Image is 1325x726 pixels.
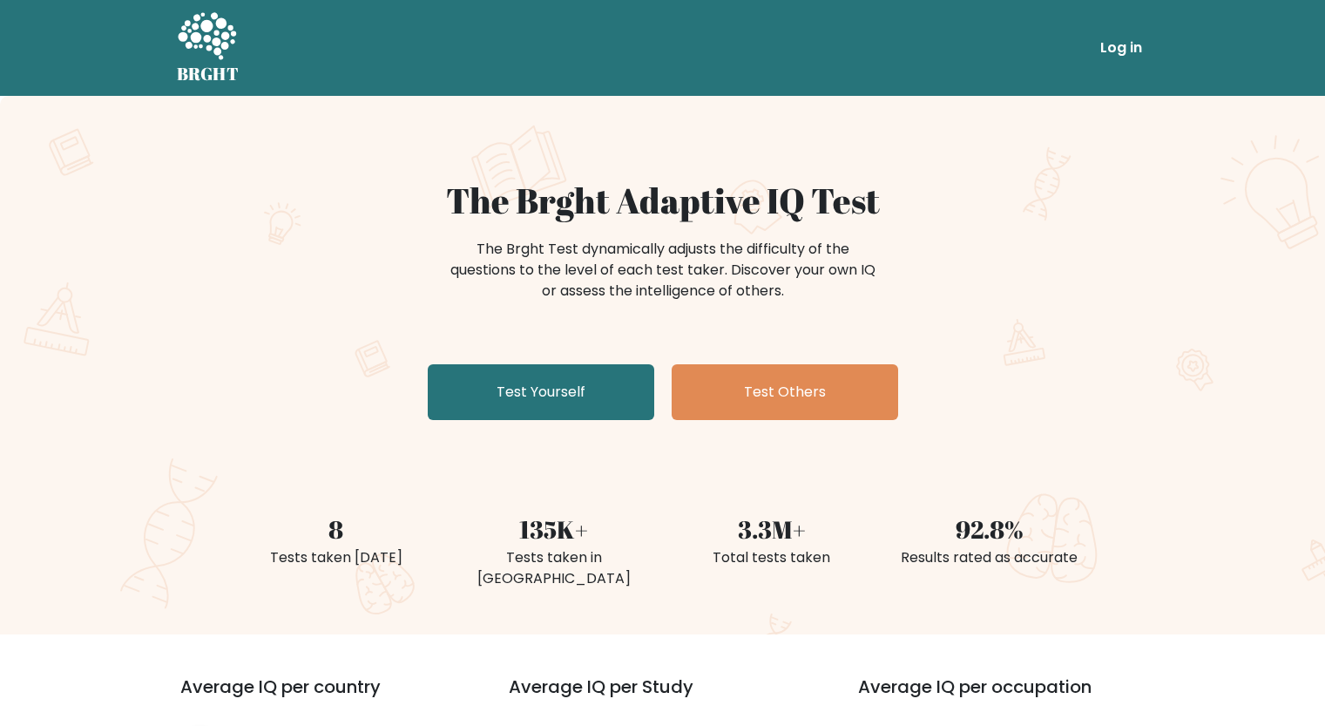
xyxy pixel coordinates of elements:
div: 3.3M+ [673,511,870,547]
h3: Average IQ per Study [509,676,816,718]
h5: BRGHT [177,64,240,85]
div: Tests taken in [GEOGRAPHIC_DATA] [456,547,652,589]
a: Log in [1093,31,1149,65]
a: Test Others [672,364,898,420]
div: The Brght Test dynamically adjusts the difficulty of the questions to the level of each test take... [445,239,881,302]
a: BRGHT [177,7,240,89]
h1: The Brght Adaptive IQ Test [238,180,1088,221]
div: 92.8% [891,511,1088,547]
h3: Average IQ per country [180,676,446,718]
div: 8 [238,511,435,547]
div: 135K+ [456,511,652,547]
div: Tests taken [DATE] [238,547,435,568]
h3: Average IQ per occupation [858,676,1166,718]
div: Total tests taken [673,547,870,568]
a: Test Yourself [428,364,654,420]
div: Results rated as accurate [891,547,1088,568]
